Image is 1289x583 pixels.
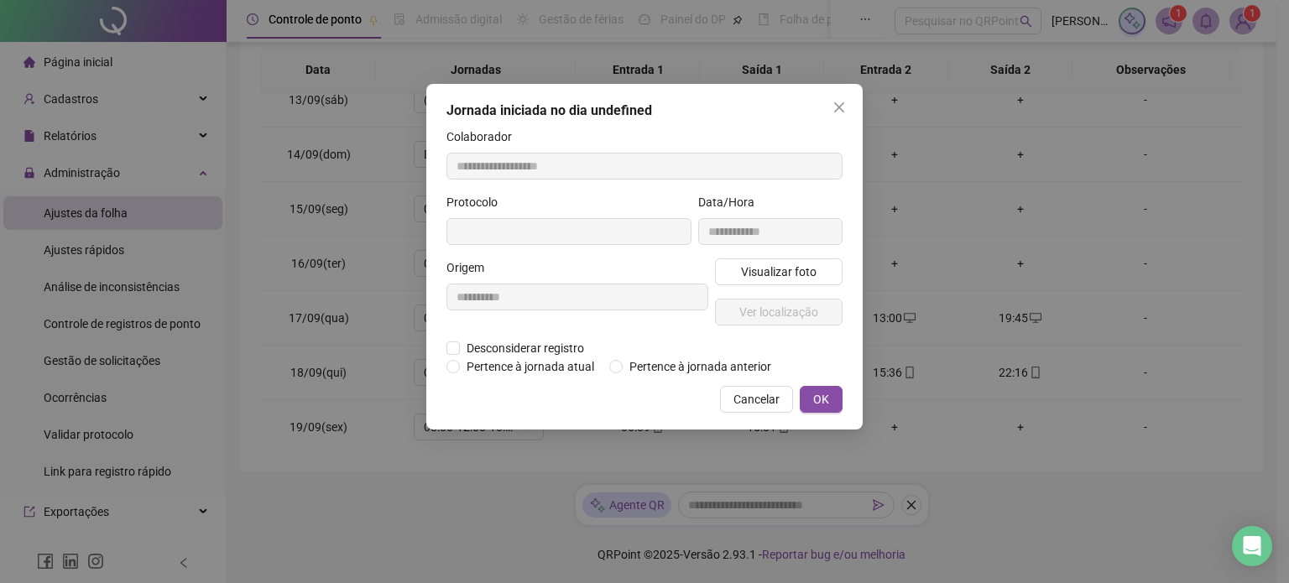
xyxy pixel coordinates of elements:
[446,101,843,121] div: Jornada iniciada no dia undefined
[741,263,817,281] span: Visualizar foto
[715,299,843,325] button: Ver localização
[623,357,778,376] span: Pertence à jornada anterior
[813,390,829,409] span: OK
[446,193,509,211] label: Protocolo
[460,357,601,376] span: Pertence à jornada atual
[832,101,846,114] span: close
[826,94,853,121] button: Close
[1232,526,1272,566] div: Open Intercom Messenger
[720,386,793,413] button: Cancelar
[698,193,765,211] label: Data/Hora
[715,258,843,285] button: Visualizar foto
[800,386,843,413] button: OK
[446,128,523,146] label: Colaborador
[446,258,495,277] label: Origem
[733,390,780,409] span: Cancelar
[460,339,591,357] span: Desconsiderar registro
